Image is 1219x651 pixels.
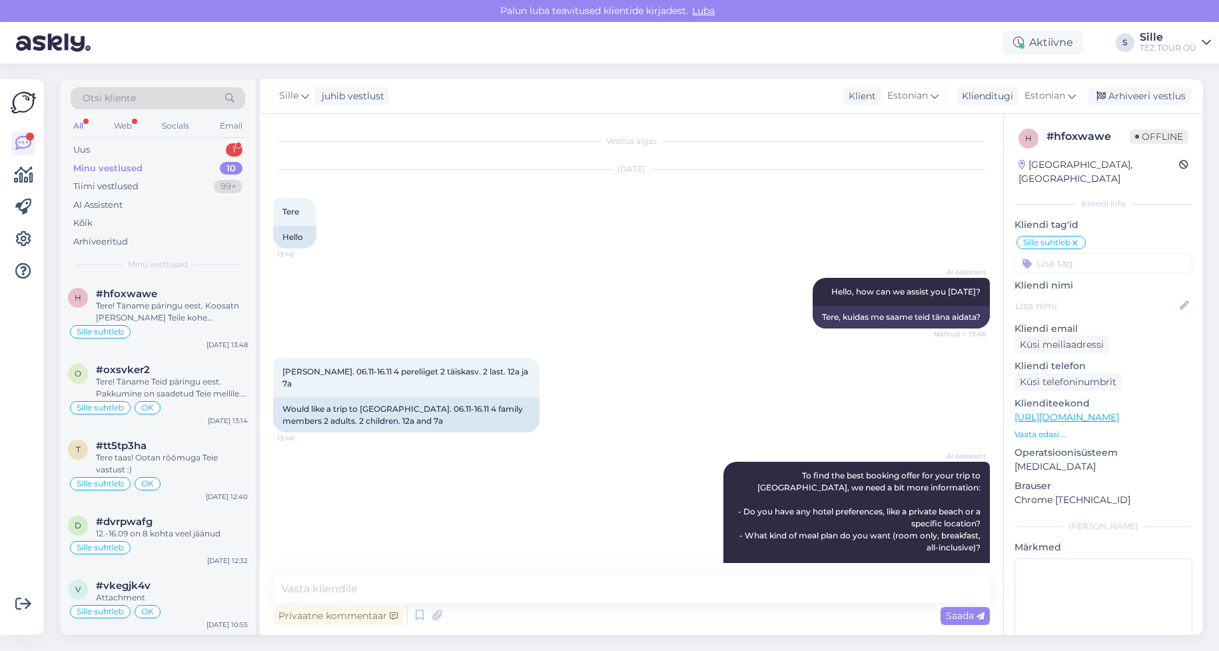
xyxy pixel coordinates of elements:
[75,584,81,594] span: v
[77,404,124,412] span: Sille suhtleb
[1015,336,1109,354] div: Küsi meiliaadressi
[934,329,986,339] span: Nähtud ✓ 13:46
[1130,129,1188,144] span: Offline
[1088,87,1191,105] div: Arhiveeri vestlus
[1015,373,1122,391] div: Küsi telefoninumbrit
[73,180,139,193] div: Tiimi vestlused
[831,287,981,297] span: Hello, how can we assist you [DATE]?
[273,226,316,249] div: Hello
[1015,540,1192,554] p: Märkmed
[1140,32,1211,53] a: SilleTEZ TOUR OÜ
[75,293,81,303] span: h
[1024,89,1065,103] span: Estonian
[957,89,1013,103] div: Klienditugi
[688,5,719,17] span: Luba
[1015,479,1192,493] p: Brauser
[96,376,248,400] div: Tere! Täname Teid päringu eest. Pakkumine on saadetud Teie meilile. Jään ootama Teie peatset vast...
[813,306,990,328] div: Tere, kuidas me saame teid täna aidata?
[207,556,248,566] div: [DATE] 12:32
[936,451,986,461] span: AI Assistent
[1015,359,1192,373] p: Kliendi telefon
[208,416,248,426] div: [DATE] 13:14
[96,580,151,592] span: #vkegjk4v
[141,608,154,616] span: OK
[1015,446,1192,460] p: Operatsioonisüsteem
[733,470,983,588] span: To find the best booking offer for your trip to [GEOGRAPHIC_DATA], we need a bit more information...
[282,207,299,217] span: Tere
[1140,32,1196,43] div: Sille
[75,368,81,378] span: o
[96,364,150,376] span: #oxsvker2
[77,608,124,616] span: Sille suhtleb
[73,162,143,175] div: Minu vestlused
[1003,31,1084,55] div: Aktiivne
[96,288,157,300] span: #hfoxwawe
[277,433,327,443] span: 13:46
[1015,299,1177,313] input: Lisa nimi
[76,444,81,454] span: t
[83,91,136,105] span: Otsi kliente
[217,117,245,135] div: Email
[159,117,192,135] div: Socials
[11,90,36,115] img: Askly Logo
[279,89,298,103] span: Sille
[1046,129,1130,145] div: # hfoxwawe
[1015,396,1192,410] p: Klienditeekond
[1140,43,1196,53] div: TEZ TOUR OÜ
[277,249,327,259] span: 13:46
[141,404,154,412] span: OK
[73,217,93,230] div: Kõik
[1015,460,1192,474] p: [MEDICAL_DATA]
[220,162,242,175] div: 10
[1023,239,1070,247] span: Sille suhtleb
[96,592,248,604] div: Attachment
[206,620,248,630] div: [DATE] 10:55
[96,452,248,476] div: Tere taas! Ootan rõõmuga Teie vastust :)
[1015,520,1192,532] div: [PERSON_NAME]
[96,528,248,540] div: 12.-16.09 on 8 kohta veel jäänud
[111,117,135,135] div: Web
[1015,322,1192,336] p: Kliendi email
[73,235,128,249] div: Arhiveeritud
[77,328,124,336] span: Sille suhtleb
[128,259,188,271] span: Minu vestlused
[1018,158,1179,186] div: [GEOGRAPHIC_DATA], [GEOGRAPHIC_DATA]
[226,143,242,157] div: 1
[77,480,124,488] span: Sille suhtleb
[946,610,985,622] span: Saada
[273,398,540,432] div: Would like a trip to [GEOGRAPHIC_DATA]. 06.11-16.11 4 family members 2 adults. 2 children. 12a an...
[1025,133,1032,143] span: h
[1015,411,1119,423] a: [URL][DOMAIN_NAME]
[96,300,248,324] div: Tere! Täname päringu eest. Koosatn [PERSON_NAME] Teile kohe personaalse pakkumise.
[1116,33,1134,52] div: S
[282,366,530,388] span: [PERSON_NAME]. 06.11-16.11 4 pereliiget 2 täiskasv. 2 last. 12a ja 7a
[96,440,147,452] span: #tt5tp3ha
[206,340,248,350] div: [DATE] 13:48
[1015,493,1192,507] p: Chrome [TECHNICAL_ID]
[1015,218,1192,232] p: Kliendi tag'id
[273,163,990,175] div: [DATE]
[75,520,81,530] span: d
[71,117,86,135] div: All
[77,544,124,552] span: Sille suhtleb
[316,89,384,103] div: juhib vestlust
[214,180,242,193] div: 99+
[1015,428,1192,440] p: Vaata edasi ...
[843,89,876,103] div: Klient
[273,607,403,625] div: Privaatne kommentaar
[206,492,248,502] div: [DATE] 12:40
[887,89,928,103] span: Estonian
[1015,279,1192,293] p: Kliendi nimi
[96,516,153,528] span: #dvrpwafg
[141,480,154,488] span: OK
[73,143,90,157] div: Uus
[273,135,990,147] div: Vestlus algas
[1015,253,1192,273] input: Lisa tag
[936,267,986,277] span: AI Assistent
[73,199,123,212] div: AI Assistent
[1015,198,1192,210] div: Kliendi info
